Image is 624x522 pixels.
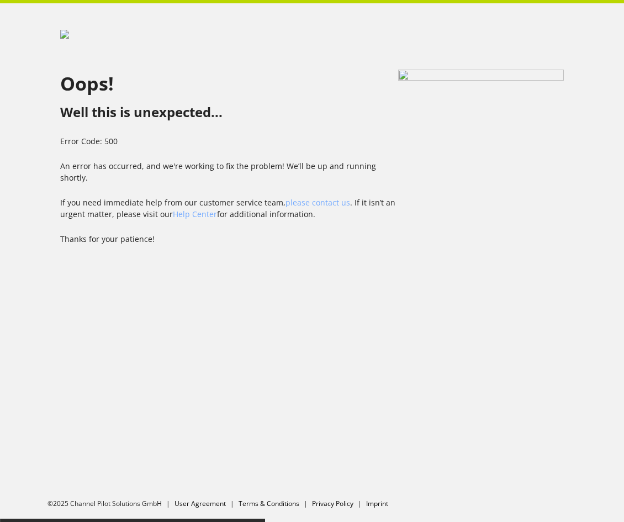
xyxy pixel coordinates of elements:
a: please contact us [285,197,350,208]
li: ©2025 Channel Pilot Solutions GmbH [47,499,174,509]
p: Error Code: 500 [60,135,398,147]
a: User Agreement [174,499,226,508]
a: Imprint [366,499,388,508]
a: Help Center [173,209,217,219]
a: Privacy Policy [312,499,353,508]
img: 00fd0c2968333bded0a06517299d5b97.svg [60,30,69,43]
h1: Oops! [60,70,398,98]
a: Terms & Conditions [239,499,299,508]
h2: Well this is unexpected... [60,102,398,122]
img: e90d5b77b56c2ba63d8ea669e10db237.svg [398,70,564,346]
p: If you need immediate help from our customer service team, . If it isn’t an urgent matter, please... [60,197,398,220]
p: An error has occurred, and we're working to fix the problem! We’ll be up and running shortly. [60,160,398,183]
p: Thanks for your patience! [60,233,398,245]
